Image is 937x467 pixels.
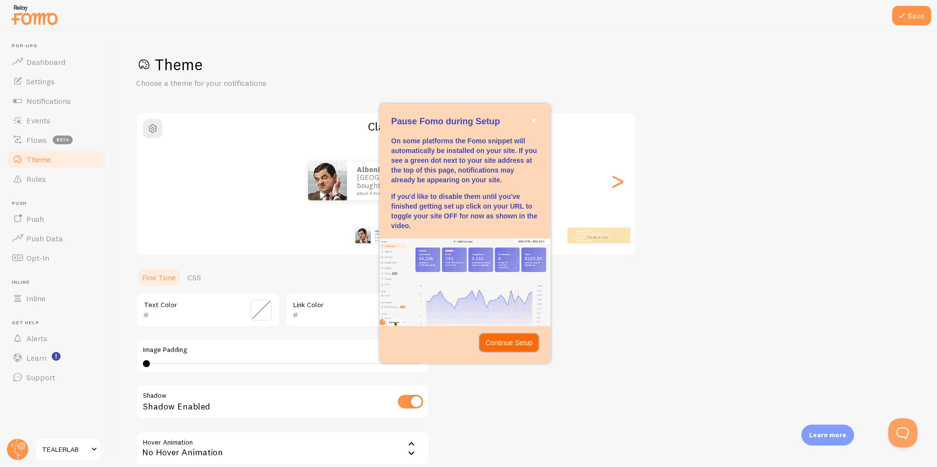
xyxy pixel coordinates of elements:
span: Inline [26,293,45,303]
span: Theme [26,155,51,164]
p: from [GEOGRAPHIC_DATA] just bought a [357,166,454,196]
span: beta [53,136,73,144]
img: Fomo [308,161,347,200]
p: On some platforms the Fomo snippet will automatically be installed on your site. If you see a gre... [391,136,539,185]
small: about 4 minutes ago [357,191,451,196]
a: Push Data [6,229,106,248]
a: Learn [6,348,106,368]
p: Pause Fomo during Setup [391,116,539,128]
div: No Hover Animation [136,431,429,466]
img: fomo-relay-logo-orange.svg [10,2,59,27]
a: Metallica t-shirt [587,235,608,239]
h1: Theme [136,55,914,75]
button: Continue Setup [480,334,539,351]
label: Image Padding [143,346,422,354]
p: from [GEOGRAPHIC_DATA] just bought a [375,229,414,241]
div: Learn more [801,425,854,446]
iframe: Help Scout Beacon - Open [888,418,917,448]
a: Settings [6,72,106,91]
span: Support [26,372,55,382]
a: Notifications [6,91,106,111]
span: Notifications [26,96,71,106]
a: Rules [6,169,106,189]
span: Get Help [12,320,106,326]
svg: <p>Watch New Feature Tutorials!</p> [52,352,61,361]
span: Inline [12,279,106,286]
a: Inline [6,289,106,308]
div: Next slide [611,146,623,216]
span: Learn [26,353,46,363]
a: TEALERLAB [35,438,101,461]
span: Dashboard [26,57,65,67]
span: Push [12,200,106,207]
p: Learn more [809,430,846,440]
a: Fine Tune [136,268,182,287]
a: CSS [182,268,207,287]
a: Dashboard [6,52,106,72]
div: Pause Fomo during Setup [380,104,550,363]
a: Events [6,111,106,130]
p: If you'd like to disable them until you've finished getting set up click on your URL to toggle yo... [391,192,539,231]
strong: alboni [575,229,585,233]
span: Pop-ups [12,43,106,49]
strong: alboni [357,165,380,174]
span: Events [26,116,50,125]
img: Fomo [355,228,371,243]
a: Support [6,368,106,387]
a: Opt-In [6,248,106,268]
p: Choose a theme for your notifications [136,78,370,89]
button: close, [529,116,539,126]
small: about 4 minutes ago [575,239,613,241]
span: Push Data [26,233,63,243]
p: Continue Setup [486,338,533,348]
strong: alboni [375,229,384,233]
span: Settings [26,77,55,86]
span: TEALERLAB [42,444,88,455]
span: Opt-In [26,253,49,263]
span: Push [26,214,44,224]
div: Shadow Enabled [136,385,429,420]
small: about 4 minutes ago [375,239,413,241]
span: Flows [26,135,47,145]
p: from [GEOGRAPHIC_DATA] just bought a [575,229,614,241]
span: Alerts [26,333,47,343]
span: Rules [26,174,46,184]
a: Flows beta [6,130,106,150]
h2: Classic [137,119,635,134]
a: Theme [6,150,106,169]
a: Push [6,209,106,229]
a: Alerts [6,329,106,348]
